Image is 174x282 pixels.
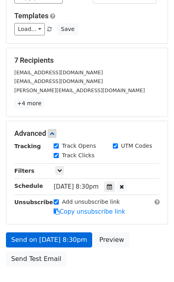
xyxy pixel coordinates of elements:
strong: Tracking [14,143,41,149]
label: Track Clicks [62,151,95,160]
strong: Filters [14,168,35,174]
h5: 7 Recipients [14,56,160,65]
label: Track Opens [62,142,96,150]
a: Load... [14,23,45,35]
a: Copy unsubscribe link [54,208,125,215]
iframe: Chat Widget [134,244,174,282]
a: Send on [DATE] 8:30pm [6,232,92,247]
button: Save [57,23,78,35]
strong: Unsubscribe [14,199,53,205]
a: +4 more [14,99,44,108]
label: UTM Codes [121,142,152,150]
small: [EMAIL_ADDRESS][DOMAIN_NAME] [14,78,103,84]
h5: Advanced [14,129,160,138]
strong: Schedule [14,183,43,189]
small: [EMAIL_ADDRESS][DOMAIN_NAME] [14,70,103,75]
a: Send Test Email [6,251,66,267]
span: [DATE] 8:30pm [54,183,99,190]
label: Add unsubscribe link [62,198,120,206]
a: Preview [94,232,129,247]
small: [PERSON_NAME][EMAIL_ADDRESS][DOMAIN_NAME] [14,87,145,93]
a: Templates [14,12,48,20]
div: 聊天小组件 [134,244,174,282]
